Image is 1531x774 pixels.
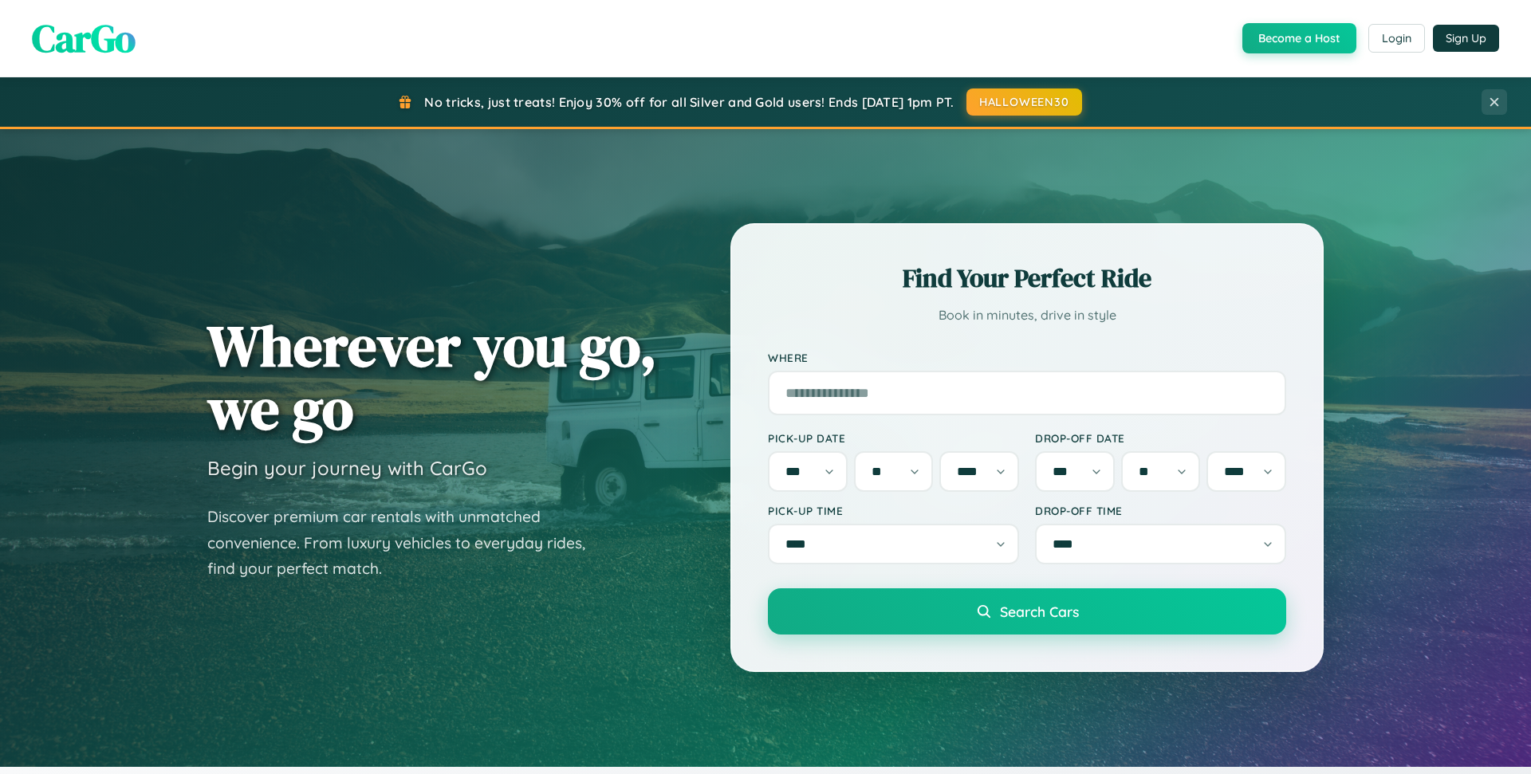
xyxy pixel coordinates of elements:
[1242,23,1356,53] button: Become a Host
[768,431,1019,445] label: Pick-up Date
[32,12,136,65] span: CarGo
[207,504,606,582] p: Discover premium car rentals with unmatched convenience. From luxury vehicles to everyday rides, ...
[1035,504,1286,517] label: Drop-off Time
[768,261,1286,296] h2: Find Your Perfect Ride
[207,314,657,440] h1: Wherever you go, we go
[768,588,1286,635] button: Search Cars
[1368,24,1425,53] button: Login
[768,304,1286,327] p: Book in minutes, drive in style
[207,456,487,480] h3: Begin your journey with CarGo
[768,504,1019,517] label: Pick-up Time
[1000,603,1079,620] span: Search Cars
[768,351,1286,364] label: Where
[966,88,1082,116] button: HALLOWEEN30
[1433,25,1499,52] button: Sign Up
[1035,431,1286,445] label: Drop-off Date
[424,94,954,110] span: No tricks, just treats! Enjoy 30% off for all Silver and Gold users! Ends [DATE] 1pm PT.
